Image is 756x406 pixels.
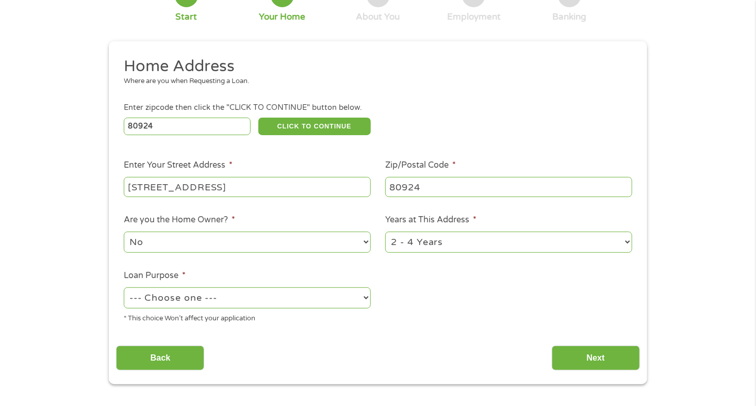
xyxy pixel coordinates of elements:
[124,76,625,87] div: Where are you when Requesting a Loan.
[553,11,587,23] div: Banking
[116,346,204,371] input: Back
[124,177,371,197] input: 1 Main Street
[447,11,501,23] div: Employment
[259,11,305,23] div: Your Home
[385,215,476,225] label: Years at This Address
[124,270,186,281] label: Loan Purpose
[385,160,456,171] label: Zip/Postal Code
[552,346,640,371] input: Next
[175,11,197,23] div: Start
[356,11,400,23] div: About You
[124,102,632,113] div: Enter zipcode then click the "CLICK TO CONTINUE" button below.
[124,310,371,324] div: * This choice Won’t affect your application
[124,118,251,135] input: Enter Zipcode (e.g 01510)
[124,215,235,225] label: Are you the Home Owner?
[124,160,233,171] label: Enter Your Street Address
[258,118,371,135] button: CLICK TO CONTINUE
[124,56,625,77] h2: Home Address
